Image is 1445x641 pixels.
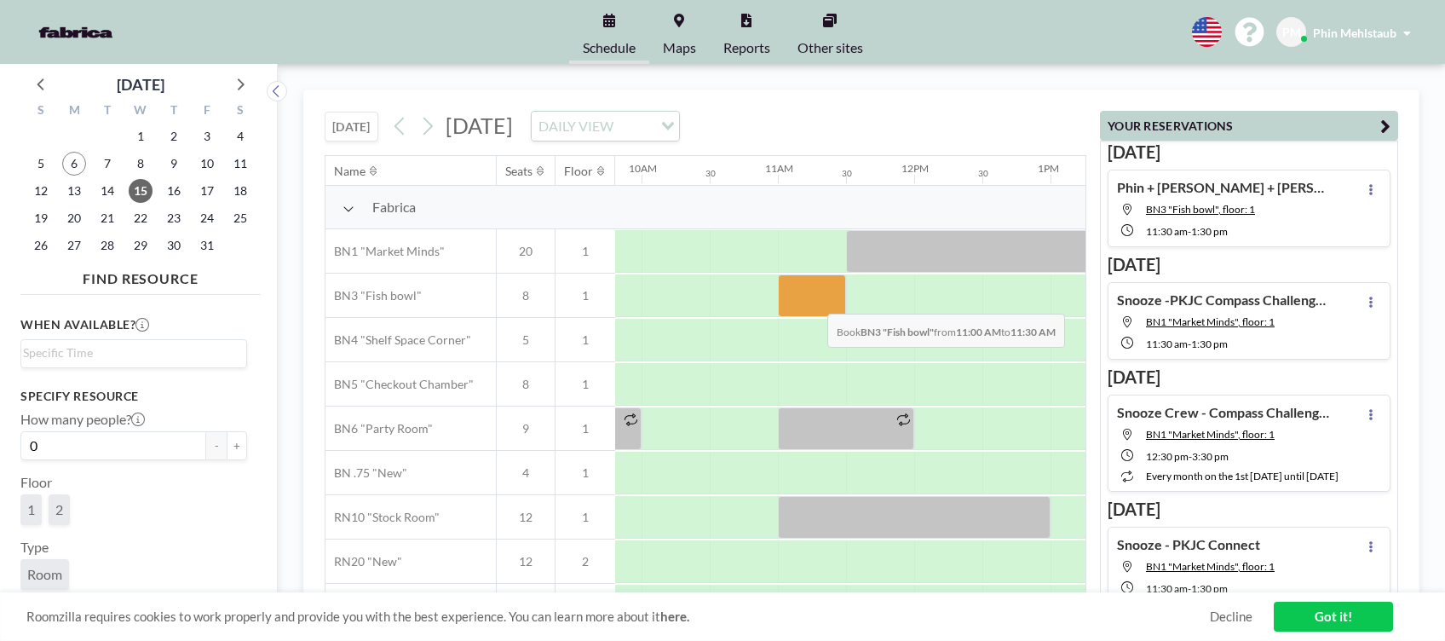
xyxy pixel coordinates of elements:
[1117,404,1330,421] h4: Snooze Crew - Compass Challenge Connect
[1210,609,1252,625] a: Decline
[372,199,416,216] span: Fabrica
[95,152,119,176] span: Tuesday, October 7, 2025
[497,421,555,436] span: 9
[532,112,679,141] div: Search for option
[325,510,440,525] span: RN10 "Stock Room"
[162,124,186,148] span: Thursday, October 2, 2025
[162,152,186,176] span: Thursday, October 9, 2025
[195,179,219,203] span: Friday, October 17, 2025
[901,162,929,175] div: 12PM
[497,377,555,392] span: 8
[129,152,153,176] span: Wednesday, October 8, 2025
[1146,560,1275,573] span: BN1 "Market Minds", floor: 1
[20,539,49,556] label: Type
[1146,338,1188,350] span: 11:30 AM
[1146,315,1275,328] span: BN1 "Market Minds", floor: 1
[619,115,651,137] input: Search for option
[124,101,158,123] div: W
[1146,225,1188,238] span: 11:30 AM
[1117,179,1330,196] h4: Phin + [PERSON_NAME] + [PERSON_NAME] - Breakfast Club Connect
[228,152,252,176] span: Saturday, October 11, 2025
[129,234,153,257] span: Wednesday, October 29, 2025
[195,124,219,148] span: Friday, October 3, 2025
[827,314,1065,348] span: Book from to
[129,179,153,203] span: Wednesday, October 15, 2025
[556,465,615,481] span: 1
[223,101,256,123] div: S
[556,554,615,569] span: 2
[1188,582,1191,595] span: -
[1192,450,1229,463] span: 3:30 PM
[556,377,615,392] span: 1
[1188,225,1191,238] span: -
[1108,367,1390,388] h3: [DATE]
[1010,326,1056,338] b: 11:30 AM
[325,288,422,303] span: BN3 "Fish bowl"
[1146,470,1338,482] span: every month on the 1st [DATE] until [DATE]
[162,234,186,257] span: Thursday, October 30, 2025
[723,41,770,55] span: Reports
[325,377,474,392] span: BN5 "Checkout Chamber"
[978,168,988,179] div: 30
[1146,203,1255,216] span: BN3 "Fish bowl", floor: 1
[162,206,186,230] span: Thursday, October 23, 2025
[1108,254,1390,275] h3: [DATE]
[1038,162,1059,175] div: 1PM
[564,164,593,179] div: Floor
[1191,338,1228,350] span: 1:30 PM
[556,288,615,303] span: 1
[556,510,615,525] span: 1
[1108,141,1390,163] h3: [DATE]
[842,168,852,179] div: 30
[1189,450,1192,463] span: -
[1146,582,1188,595] span: 11:30 AM
[62,179,86,203] span: Monday, October 13, 2025
[195,206,219,230] span: Friday, October 24, 2025
[861,326,934,338] b: BN3 "Fish bowl"
[325,112,378,141] button: [DATE]
[195,152,219,176] span: Friday, October 10, 2025
[206,431,227,460] button: -
[95,179,119,203] span: Tuesday, October 14, 2025
[27,15,124,49] img: organization-logo
[663,41,696,55] span: Maps
[956,326,1001,338] b: 11:00 AM
[446,113,513,138] span: [DATE]
[55,501,63,517] span: 2
[58,101,91,123] div: M
[23,344,237,362] input: Search for option
[497,288,555,303] span: 8
[1117,292,1330,309] h4: Snooze -PKJC Compass Challenge Connect
[497,465,555,481] span: 4
[20,411,145,428] label: How many people?
[190,101,223,123] div: F
[1274,602,1393,632] a: Got it!
[705,168,716,179] div: 30
[26,609,1210,625] span: Roomzilla requires cookies to work properly and provide you with the best experience. You can lea...
[195,234,219,257] span: Friday, October 31, 2025
[62,234,86,257] span: Monday, October 27, 2025
[325,421,433,436] span: BN6 "Party Room"
[1108,499,1390,520] h3: [DATE]
[129,206,153,230] span: Wednesday, October 22, 2025
[1117,536,1260,553] h4: Snooze - PKJC Connect
[91,101,124,123] div: T
[497,244,555,259] span: 20
[505,164,533,179] div: Seats
[228,179,252,203] span: Saturday, October 18, 2025
[497,332,555,348] span: 5
[535,115,617,137] span: DAILY VIEW
[1191,225,1228,238] span: 1:30 PM
[62,152,86,176] span: Monday, October 6, 2025
[27,566,62,582] span: Room
[117,72,164,96] div: [DATE]
[325,332,471,348] span: BN4 "Shelf Space Corner"
[95,234,119,257] span: Tuesday, October 28, 2025
[20,474,52,491] label: Floor
[228,206,252,230] span: Saturday, October 25, 2025
[556,244,615,259] span: 1
[1188,338,1191,350] span: -
[1146,450,1189,463] span: 12:30 PM
[325,465,407,481] span: BN .75 "New"
[95,206,119,230] span: Tuesday, October 21, 2025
